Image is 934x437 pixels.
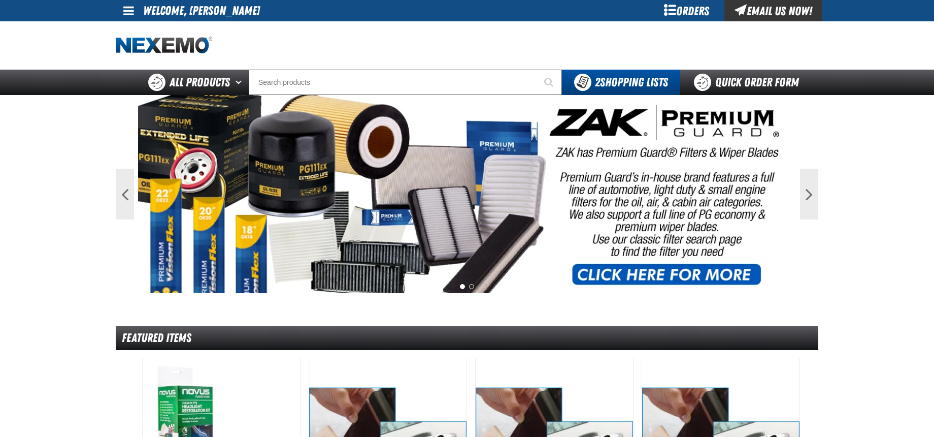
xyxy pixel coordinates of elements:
span: Shopping Lists [595,75,668,89]
button: Start Searching [537,70,562,95]
img: PG Filters & Wipers [138,95,796,293]
input: Search [249,70,562,95]
div: Featured Items [116,326,818,350]
button: 1 of 2 [460,284,465,289]
button: You have 2 Shopping Lists. Open to view details [562,70,680,95]
span: All Products [170,73,230,91]
a: Quick Order Form [680,70,818,95]
button: Next [800,169,818,220]
button: 2 of 2 [469,284,474,289]
strong: 2 [595,75,600,89]
img: Nexemo logo [116,37,212,54]
button: Open All Products pages [232,70,249,95]
button: Previous [116,169,134,220]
